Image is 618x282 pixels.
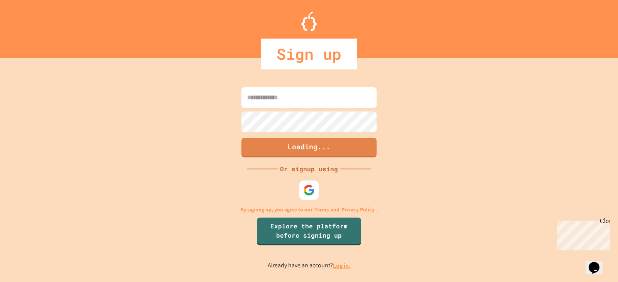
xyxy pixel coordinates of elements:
[278,164,340,174] div: Or signup using
[261,39,357,69] div: Sign up
[333,262,351,270] a: Log in.
[268,261,351,270] p: Already have an account?
[3,3,53,49] div: Chat with us now!Close
[314,206,329,214] a: Terms
[554,218,610,250] iframe: chat widget
[257,218,361,245] a: Explore the platform before signing up
[341,206,375,214] a: Privacy Policy
[240,206,378,214] p: By signing up, you agree to our and .
[303,184,315,196] img: google-icon.svg
[301,12,317,31] img: Logo.svg
[586,251,610,274] iframe: chat widget
[241,138,377,157] button: Loading...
